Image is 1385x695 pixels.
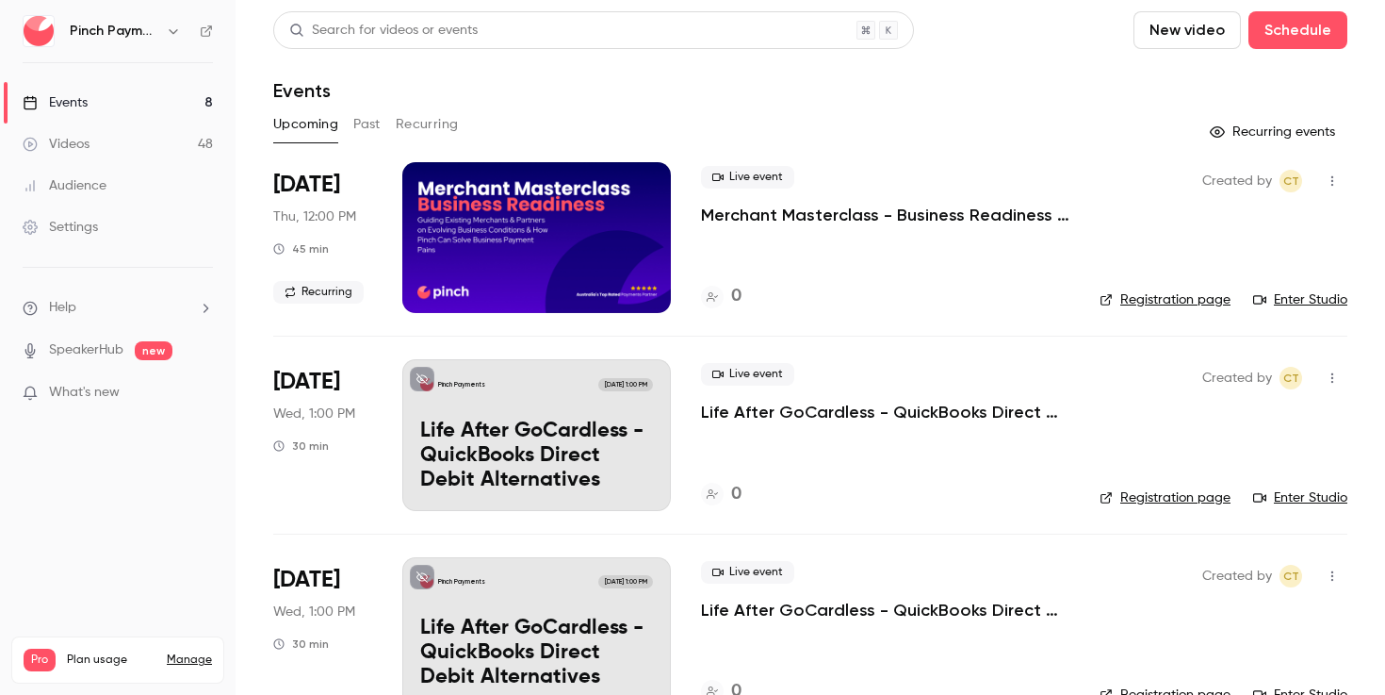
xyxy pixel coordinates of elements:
span: CT [1283,367,1299,389]
span: What's new [49,383,120,403]
button: Recurring events [1201,117,1347,147]
div: 45 min [273,241,329,256]
span: Pro [24,649,56,671]
span: Cameron Taylor [1279,367,1302,389]
a: Merchant Masterclass - Business Readiness Edition [701,204,1069,226]
h4: 0 [731,284,741,309]
a: 0 [701,284,741,309]
h6: Pinch Payments [70,22,158,41]
li: help-dropdown-opener [23,298,213,318]
a: Life After GoCardless - QuickBooks Direct Debit Alternatives [701,599,1069,621]
span: Help [49,298,76,318]
span: Wed, 1:00 PM [273,405,355,423]
a: Enter Studio [1253,488,1347,507]
span: Live event [701,166,794,189]
div: Audience [23,176,106,195]
img: Pinch Payments [24,16,54,46]
span: Cameron Taylor [1279,565,1302,587]
span: CT [1283,170,1299,192]
span: Live event [701,363,794,386]
span: [DATE] [273,170,340,200]
iframe: Noticeable Trigger [190,385,213,402]
a: Enter Studio [1253,290,1347,309]
p: Pinch Payments [438,380,485,389]
div: Videos [23,135,90,154]
span: Recurring [273,281,364,304]
a: 0 [701,482,741,507]
span: Created by [1202,565,1272,587]
a: Manage [167,653,212,668]
span: Plan usage [67,653,155,668]
a: Registration page [1100,290,1230,309]
span: Thu, 12:00 PM [273,207,356,226]
div: Settings [23,218,98,237]
div: Events [23,93,88,112]
span: Created by [1202,170,1272,192]
div: Oct 8 Wed, 1:00 PM (Australia/Brisbane) [273,359,372,510]
button: New video [1133,11,1241,49]
button: Past [353,109,381,140]
p: Pinch Payments [438,577,485,587]
span: [DATE] 1:00 PM [598,378,652,391]
h4: 0 [731,482,741,507]
a: Registration page [1100,488,1230,507]
span: [DATE] 1:00 PM [598,575,652,588]
a: Life After GoCardless - QuickBooks Direct Debit AlternativesPinch Payments[DATE] 1:00 PMLife Afte... [402,359,671,510]
p: Life After GoCardless - QuickBooks Direct Debit Alternatives [420,617,653,689]
a: Life After GoCardless - QuickBooks Direct Debit Alternatives [701,401,1069,423]
div: 30 min [273,637,329,652]
span: Created by [1202,367,1272,389]
span: [DATE] [273,565,340,595]
span: Wed, 1:00 PM [273,603,355,621]
button: Schedule [1248,11,1347,49]
h1: Events [273,79,331,102]
span: new [135,341,172,360]
span: Cameron Taylor [1279,170,1302,192]
div: Search for videos or events [289,21,478,41]
button: Recurring [396,109,459,140]
div: Oct 2 Thu, 12:00 PM (Australia/Brisbane) [273,162,372,313]
span: CT [1283,565,1299,587]
p: Life After GoCardless - QuickBooks Direct Debit Alternatives [420,420,653,492]
div: 30 min [273,439,329,454]
button: Upcoming [273,109,338,140]
span: [DATE] [273,367,340,397]
a: SpeakerHub [49,340,123,360]
span: Live event [701,561,794,584]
